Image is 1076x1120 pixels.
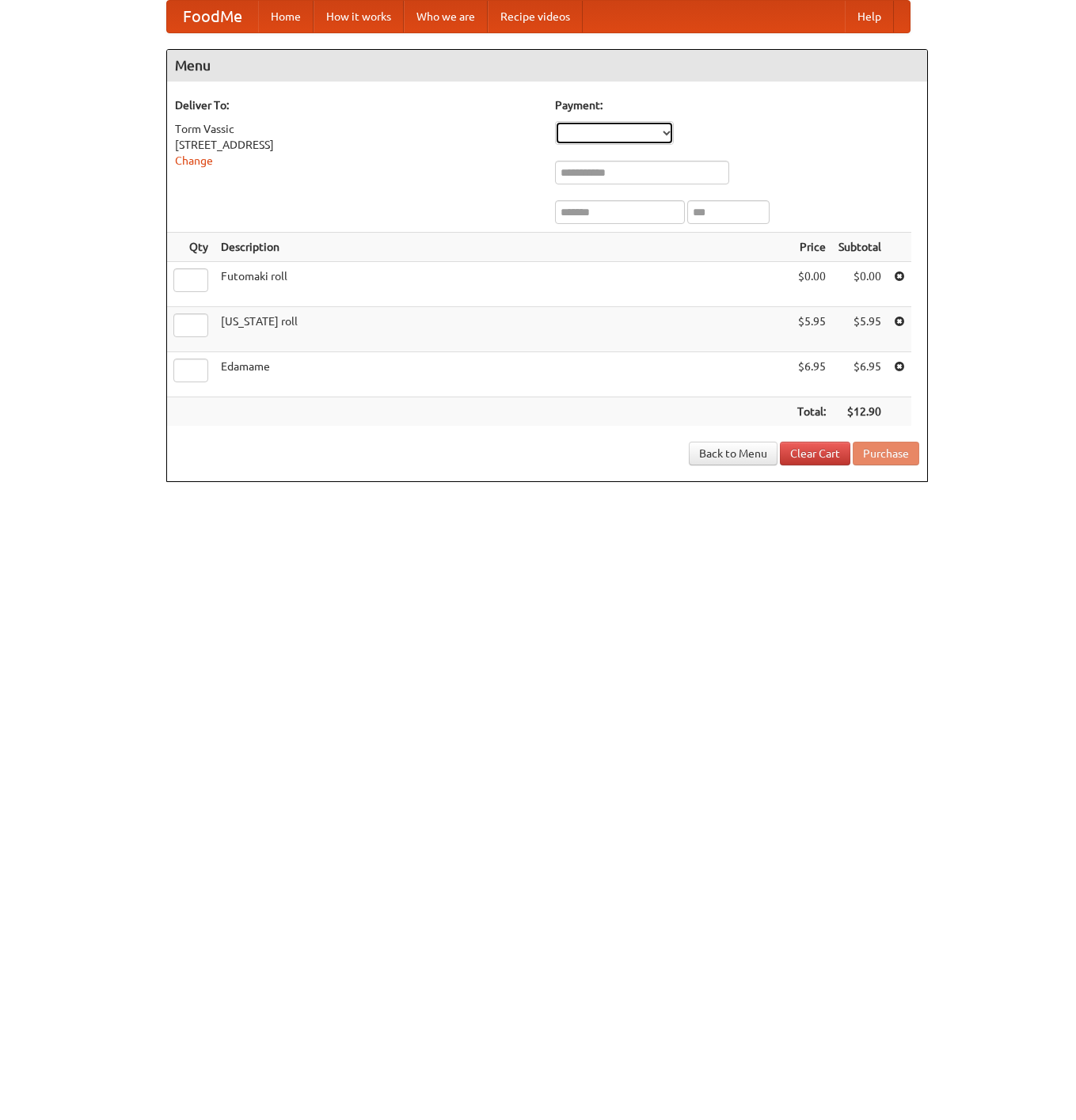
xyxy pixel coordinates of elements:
a: Home [258,1,314,32]
td: $0.00 [791,262,832,307]
a: Back to Menu [689,442,778,465]
td: $5.95 [791,307,832,352]
a: Who we are [404,1,488,32]
button: Purchase [853,442,919,465]
td: $0.00 [832,262,888,307]
th: Subtotal [832,233,888,262]
h5: Payment: [555,97,919,113]
a: Recipe videos [488,1,583,32]
a: How it works [314,1,404,32]
th: Price [791,233,832,262]
td: Edamame [215,352,791,397]
th: Description [215,233,791,262]
th: Qty [167,233,215,262]
a: Help [845,1,894,32]
h4: Menu [167,50,927,82]
td: [US_STATE] roll [215,307,791,352]
a: FoodMe [167,1,258,32]
div: Torm Vassic [175,121,539,137]
a: Change [175,154,213,167]
div: [STREET_ADDRESS] [175,137,539,153]
a: Clear Cart [780,442,850,465]
th: $12.90 [832,397,888,427]
h5: Deliver To: [175,97,539,113]
td: $5.95 [832,307,888,352]
th: Total: [791,397,832,427]
td: $6.95 [791,352,832,397]
td: Futomaki roll [215,262,791,307]
td: $6.95 [832,352,888,397]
